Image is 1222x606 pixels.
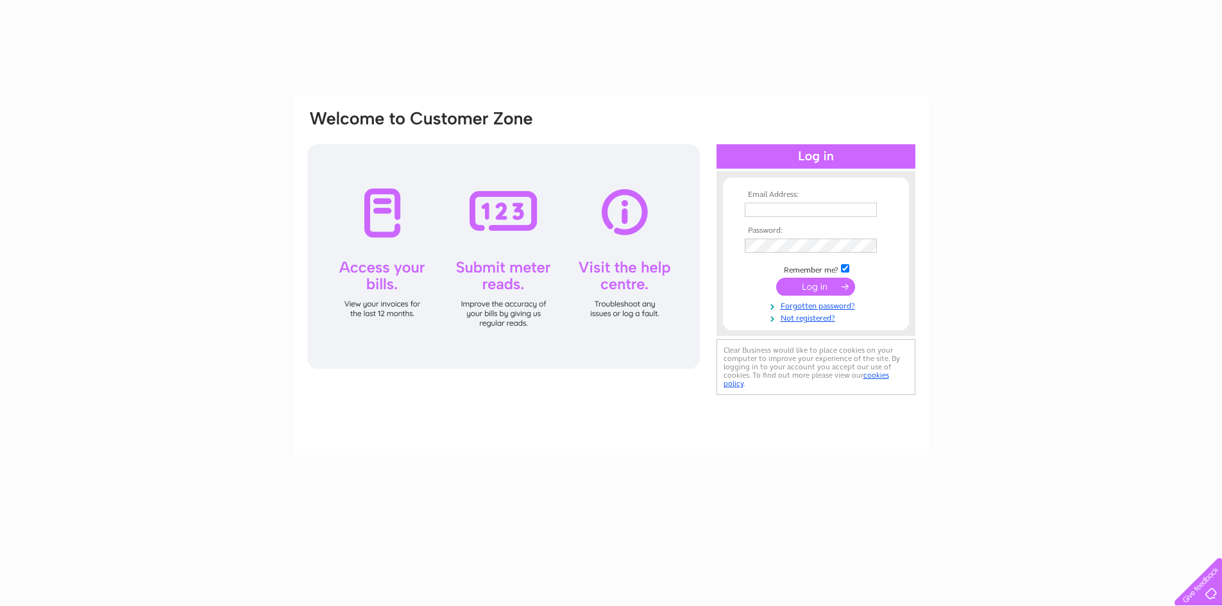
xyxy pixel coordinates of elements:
[742,190,890,199] th: Email Address:
[745,311,890,323] a: Not registered?
[742,226,890,235] th: Password:
[745,299,890,311] a: Forgotten password?
[742,262,890,275] td: Remember me?
[717,339,915,395] div: Clear Business would like to place cookies on your computer to improve your experience of the sit...
[776,278,855,296] input: Submit
[724,371,889,388] a: cookies policy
